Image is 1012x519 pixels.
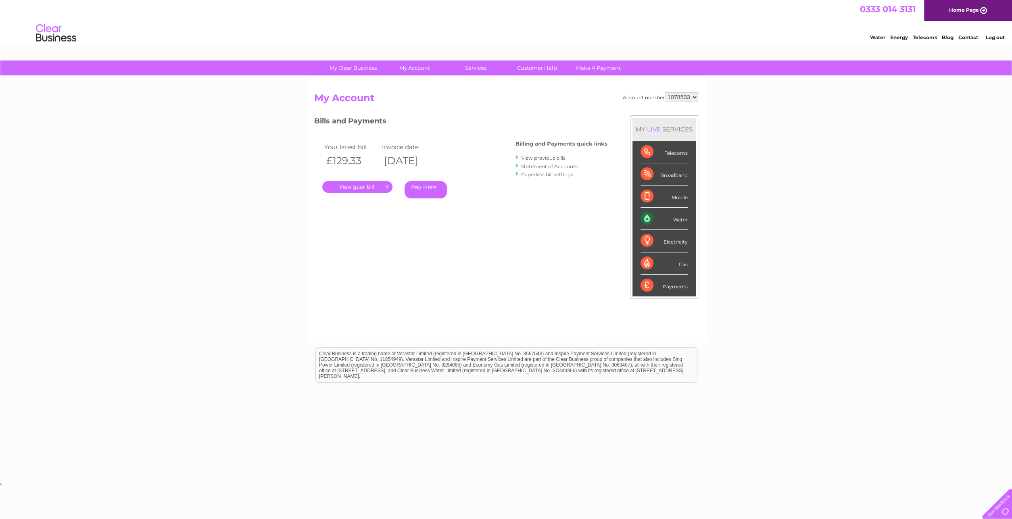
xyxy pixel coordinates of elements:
[641,275,688,296] div: Payments
[890,34,908,40] a: Energy
[623,92,698,102] div: Account number
[958,34,978,40] a: Contact
[645,125,662,133] div: LIVE
[860,4,916,14] a: 0333 014 3131
[632,118,696,141] div: MY SERVICES
[35,21,77,46] img: logo.png
[641,208,688,230] div: Water
[322,142,380,152] td: Your latest bill
[316,4,697,39] div: Clear Business is a trading name of Verastar Limited (registered in [GEOGRAPHIC_DATA] No. 3667643...
[641,252,688,275] div: Gas
[565,60,632,75] a: Make A Payment
[322,181,392,193] a: .
[322,152,380,169] th: £129.33
[442,60,509,75] a: Services
[380,152,438,169] th: [DATE]
[641,141,688,163] div: Telecoms
[380,142,438,152] td: Invoice date
[314,115,607,129] h3: Bills and Payments
[521,155,565,161] a: View previous bills
[641,163,688,186] div: Broadband
[641,186,688,208] div: Mobile
[870,34,885,40] a: Water
[504,60,570,75] a: Customer Help
[320,60,386,75] a: My Clear Business
[985,34,1004,40] a: Log out
[521,163,578,169] a: Statement of Accounts
[381,60,448,75] a: My Account
[405,181,447,198] a: Pay Here
[942,34,954,40] a: Blog
[913,34,937,40] a: Telecoms
[515,141,607,147] h4: Billing and Payments quick links
[641,230,688,252] div: Electricity
[521,171,573,177] a: Paperless bill settings
[314,92,698,108] h2: My Account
